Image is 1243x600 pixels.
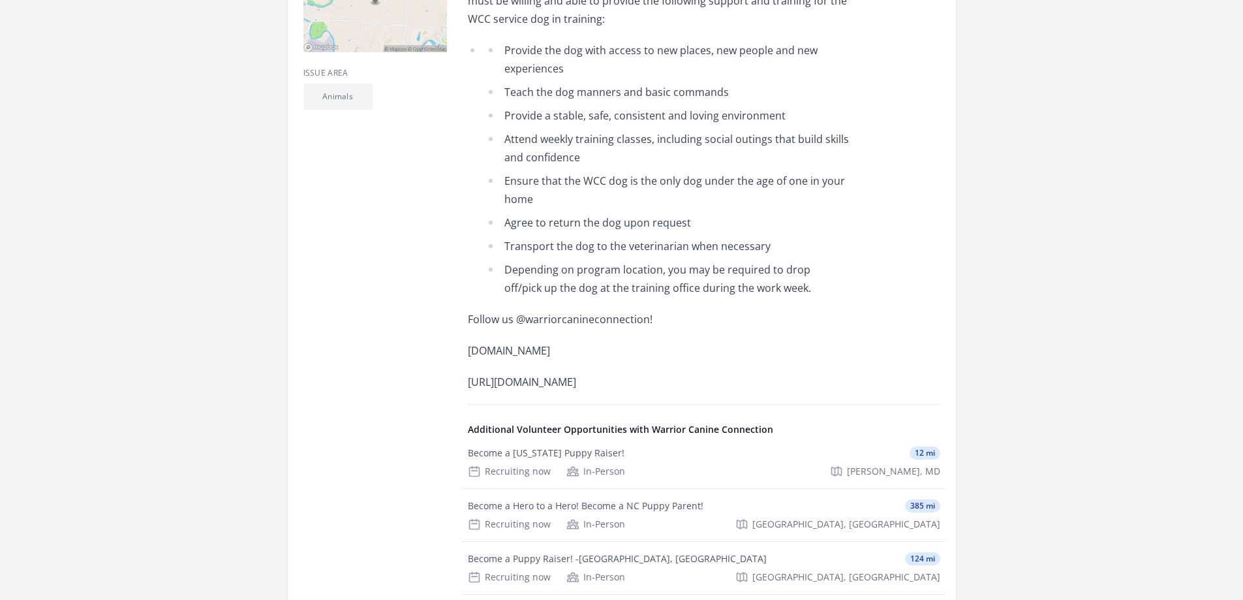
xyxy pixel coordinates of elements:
div: Recruiting now [468,518,551,531]
p: [DOMAIN_NAME] [468,341,850,360]
div: Become a Hero to a Hero! Become a NC Puppy Parent! [468,499,703,513]
li: Attend weekly training classes, including social outings that build skills and confidence [486,130,850,166]
p: Follow us @warriorcanineconnection! [468,310,850,328]
li: Ensure that the WCC dog is the only dog under the age of one in your home [486,172,850,208]
div: Become a [US_STATE] Puppy Raiser! [468,447,624,460]
a: Become a [US_STATE] Puppy Raiser! 12 mi Recruiting now In-Person [PERSON_NAME], MD [463,436,945,488]
li: Provide a stable, safe, consistent and loving environment [486,106,850,125]
a: Become a Puppy Raiser! -[GEOGRAPHIC_DATA], [GEOGRAPHIC_DATA] 124 mi Recruiting now In-Person [GEO... [463,542,945,594]
div: In-Person [566,518,625,531]
span: [GEOGRAPHIC_DATA], [GEOGRAPHIC_DATA] [752,571,940,584]
p: [URL][DOMAIN_NAME] [468,373,850,391]
span: 12 mi [910,447,940,460]
div: Recruiting now [468,571,551,584]
h4: Additional Volunteer Opportunities with Warrior Canine Connection [468,423,940,436]
a: Become a Hero to a Hero! Become a NC Puppy Parent! 385 mi Recruiting now In-Person [GEOGRAPHIC_DA... [463,489,945,541]
div: In-Person [566,571,625,584]
span: [PERSON_NAME], MD [847,465,940,478]
div: In-Person [566,465,625,478]
div: Recruiting now [468,465,551,478]
span: 385 mi [905,499,940,513]
h3: Issue area [303,68,447,78]
span: 124 mi [905,552,940,565]
span: [GEOGRAPHIC_DATA], [GEOGRAPHIC_DATA] [752,518,940,531]
li: Provide the dog with access to new places, new people and new experiences [486,41,850,78]
li: Teach the dog manners and basic commands [486,83,850,101]
li: Depending on program location, you may be required to drop off/pick up the dog at the training of... [486,261,850,297]
li: Animals [303,84,373,110]
div: Become a Puppy Raiser! -[GEOGRAPHIC_DATA], [GEOGRAPHIC_DATA] [468,552,767,565]
li: Transport the dog to the veterinarian when necessary [486,237,850,255]
li: Agree to return the dog upon request [486,213,850,232]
